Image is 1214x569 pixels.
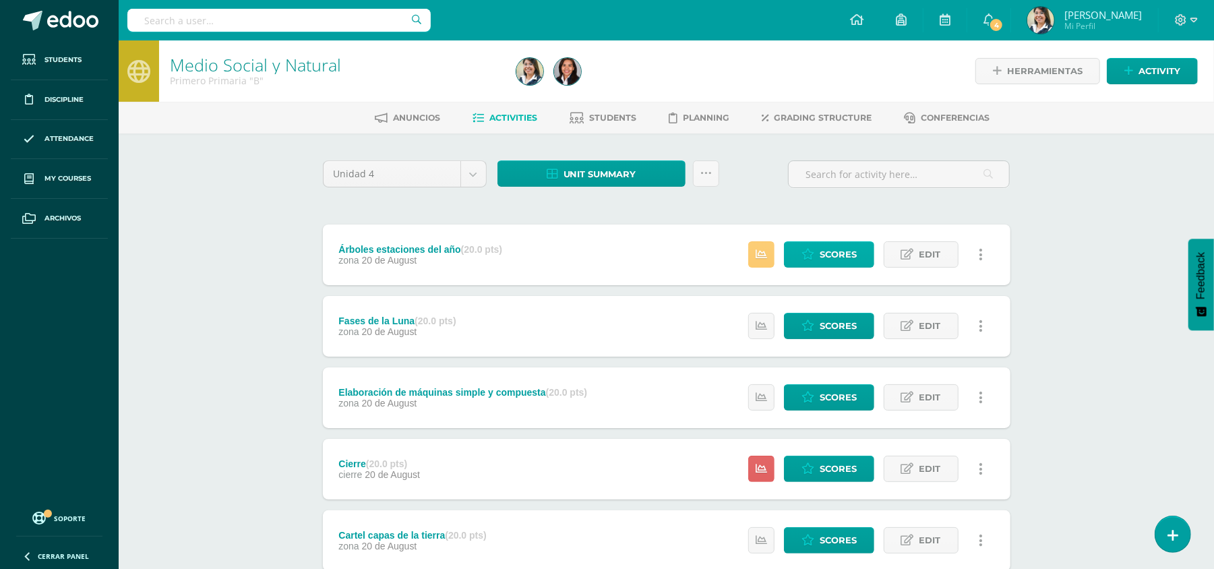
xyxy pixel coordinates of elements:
[44,94,84,105] span: Discipline
[11,40,108,80] a: Students
[338,326,359,337] span: zona
[415,316,456,326] strong: (20.0 pts)
[324,161,486,187] a: Unidad 4
[338,387,587,398] div: Elaboración de máquinas simple y compuesta
[394,113,441,123] span: Anuncios
[497,160,686,187] a: Unit summary
[516,58,543,85] img: 404b5c15c138f3bb96076bfbe0b84fd5.png
[784,456,874,482] a: Scores
[820,456,857,481] span: Scores
[564,162,636,187] span: Unit summary
[362,326,417,337] span: 20 de August
[170,53,341,76] a: Medio Social y Natural
[362,541,417,551] span: 20 de August
[338,469,362,480] span: cierre
[919,385,941,410] span: Edit
[789,161,1009,187] input: Search for activity here…
[366,458,407,469] strong: (20.0 pts)
[905,107,990,129] a: Conferencias
[989,18,1004,32] span: 4
[338,541,359,551] span: zona
[445,530,486,541] strong: (20.0 pts)
[919,242,941,267] span: Edit
[546,387,587,398] strong: (20.0 pts)
[338,530,486,541] div: Cartel capas de la tierra
[55,514,86,523] span: Soporte
[975,58,1100,84] a: Herramientas
[921,113,990,123] span: Conferencias
[1195,252,1207,299] span: Feedback
[784,384,874,411] a: Scores
[362,255,417,266] span: 20 de August
[820,528,857,553] span: Scores
[669,107,730,129] a: Planning
[784,313,874,339] a: Scores
[820,242,857,267] span: Scores
[170,74,500,87] div: Primero Primaria 'B'
[919,313,941,338] span: Edit
[784,241,874,268] a: Scores
[338,244,502,255] div: Árboles estaciones del año
[1188,239,1214,330] button: Feedback - Mostrar encuesta
[44,55,82,65] span: Students
[1107,58,1198,84] a: Activity
[11,159,108,199] a: My courses
[784,527,874,553] a: Scores
[1007,59,1083,84] span: Herramientas
[44,133,94,144] span: Attendance
[362,398,417,409] span: 20 de August
[16,508,102,527] a: Soporte
[554,58,581,85] img: f601d88a57e103b084b15924aeed5ff8.png
[775,113,872,123] span: Grading structure
[44,213,81,224] span: Archivos
[820,313,857,338] span: Scores
[461,244,502,255] strong: (20.0 pts)
[11,199,108,239] a: Archivos
[338,458,420,469] div: Cierre
[1027,7,1054,34] img: 404b5c15c138f3bb96076bfbe0b84fd5.png
[820,385,857,410] span: Scores
[919,456,941,481] span: Edit
[490,113,538,123] span: Activities
[11,80,108,120] a: Discipline
[338,316,456,326] div: Fases de la Luna
[1064,8,1142,22] span: [PERSON_NAME]
[684,113,730,123] span: Planning
[473,107,538,129] a: Activities
[375,107,441,129] a: Anuncios
[365,469,420,480] span: 20 de August
[1064,20,1142,32] span: Mi Perfil
[38,551,89,561] span: Cerrar panel
[338,255,359,266] span: zona
[919,528,941,553] span: Edit
[170,55,500,74] h1: Medio Social y Natural
[334,161,450,187] span: Unidad 4
[127,9,431,32] input: Search a user…
[1139,59,1180,84] span: Activity
[762,107,872,129] a: Grading structure
[590,113,637,123] span: Students
[570,107,637,129] a: Students
[11,120,108,160] a: Attendance
[44,173,91,184] span: My courses
[338,398,359,409] span: zona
